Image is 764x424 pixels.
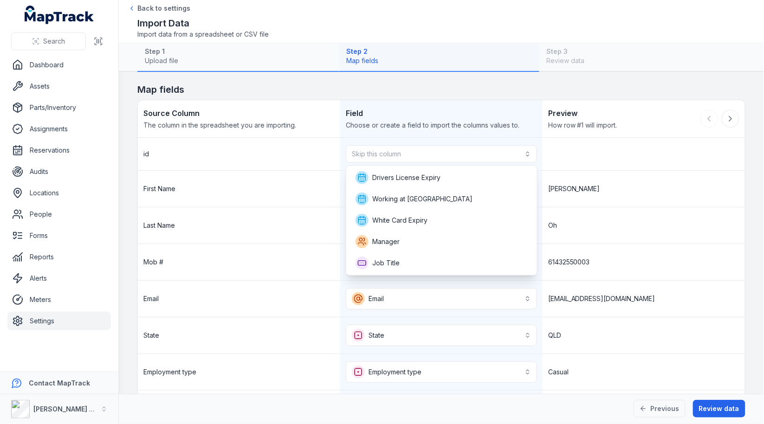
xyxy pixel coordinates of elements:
span: Working at [GEOGRAPHIC_DATA] [372,194,473,204]
span: Job Title [372,258,400,268]
button: Skip this column [346,145,537,163]
span: Manager [372,237,400,246]
div: Skip this column [346,165,537,276]
span: White Card Expiry [372,216,427,225]
span: Drivers License Expiry [372,173,440,182]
